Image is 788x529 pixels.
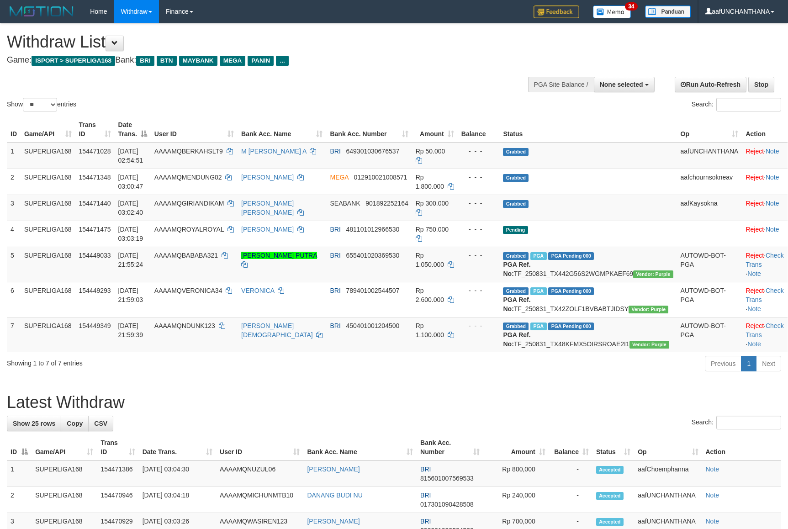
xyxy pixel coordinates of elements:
span: Copy 481101012966530 to clipboard [346,226,399,233]
span: ISPORT > SUPERLIGA168 [32,56,115,66]
span: BRI [136,56,154,66]
th: Bank Acc. Name: activate to sort column ascending [238,116,326,143]
span: AAAAMQGIRIANDIKAM [154,200,224,207]
td: · · [742,317,787,352]
span: Accepted [596,466,624,474]
td: aafChoemphanna [634,460,702,487]
a: [PERSON_NAME] [PERSON_NAME] [241,200,294,216]
span: Copy 655401020369530 to clipboard [346,252,399,259]
span: Rp 1.050.000 [416,252,444,268]
span: [DATE] 03:00:47 [118,174,143,190]
td: - [549,460,592,487]
span: AAAAMQBERKAHSLT9 [154,148,223,155]
th: ID: activate to sort column descending [7,434,32,460]
th: Op: activate to sort column ascending [634,434,702,460]
td: 154470946 [97,487,138,513]
td: 1 [7,143,21,169]
div: - - - [461,147,496,156]
span: Grabbed [503,252,529,260]
div: - - - [461,173,496,182]
td: AAAAMQMICHUNMTB10 [216,487,303,513]
td: SUPERLIGA168 [32,460,97,487]
td: · · [742,282,787,317]
a: Reject [746,322,764,329]
span: MEGA [220,56,246,66]
a: M [PERSON_NAME] A [241,148,306,155]
label: Search: [692,416,781,429]
span: 154471440 [79,200,111,207]
span: 34 [625,2,637,11]
span: AAAAMQBABABA321 [154,252,218,259]
a: Reject [746,148,764,155]
a: Reject [746,174,764,181]
span: PGA Pending [548,323,594,330]
span: AAAAMQROYALROYAL [154,226,224,233]
td: TF_250831_TX48KFMX5OIRSROAE2I1 [499,317,677,352]
input: Search: [716,98,781,111]
span: 154449349 [79,322,111,329]
td: · [742,169,787,195]
td: 2 [7,169,21,195]
td: aafUNCHANTHANA [634,487,702,513]
td: AUTOWD-BOT-PGA [677,247,742,282]
span: Marked by aafheankoy [530,287,546,295]
th: Op: activate to sort column ascending [677,116,742,143]
span: Grabbed [503,148,529,156]
td: · [742,143,787,169]
th: Bank Acc. Name: activate to sort column ascending [303,434,417,460]
span: PGA Pending [548,287,594,295]
span: [DATE] 02:54:51 [118,148,143,164]
td: 6 [7,282,21,317]
a: [PERSON_NAME] [307,518,360,525]
span: AAAAMQNDUNK123 [154,322,215,329]
a: Note [706,466,719,473]
a: [PERSON_NAME] [241,174,294,181]
b: PGA Ref. No: [503,296,530,312]
td: · · [742,247,787,282]
th: Game/API: activate to sort column ascending [21,116,75,143]
a: Copy [61,416,89,431]
span: Marked by aafheankoy [530,323,546,330]
span: None selected [600,81,643,88]
span: 154471348 [79,174,111,181]
span: BRI [420,492,431,499]
span: Vendor URL: https://trx4.1velocity.biz [629,341,669,349]
td: [DATE] 03:04:18 [139,487,216,513]
td: SUPERLIGA168 [21,143,75,169]
span: Grabbed [503,323,529,330]
span: Rp 50.000 [416,148,445,155]
b: PGA Ref. No: [503,331,530,348]
div: PGA Site Balance / [528,77,594,92]
img: Button%20Memo.svg [593,5,631,18]
th: Status: activate to sort column ascending [592,434,634,460]
td: 4 [7,221,21,247]
span: Vendor URL: https://trx4.1velocity.biz [633,270,673,278]
a: [PERSON_NAME] [241,226,294,233]
img: panduan.png [645,5,691,18]
span: Rp 750.000 [416,226,449,233]
th: Trans ID: activate to sort column ascending [97,434,138,460]
td: Rp 800,000 [483,460,549,487]
span: 154449033 [79,252,111,259]
td: SUPERLIGA168 [21,169,75,195]
span: BRI [330,252,340,259]
h4: Game: Bank: [7,56,516,65]
span: Copy 789401002544507 to clipboard [346,287,399,294]
a: Next [756,356,781,371]
a: Note [747,340,761,348]
span: PANIN [248,56,274,66]
span: Pending [503,226,528,234]
div: Showing 1 to 7 of 7 entries [7,355,322,368]
td: SUPERLIGA168 [21,247,75,282]
span: PGA Pending [548,252,594,260]
td: SUPERLIGA168 [32,487,97,513]
span: BRI [330,322,340,329]
td: 5 [7,247,21,282]
a: Note [766,174,779,181]
th: Trans ID: activate to sort column ascending [75,116,115,143]
td: 154471386 [97,460,138,487]
span: [DATE] 03:03:19 [118,226,143,242]
button: None selected [594,77,655,92]
th: Game/API: activate to sort column ascending [32,434,97,460]
span: Grabbed [503,287,529,295]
